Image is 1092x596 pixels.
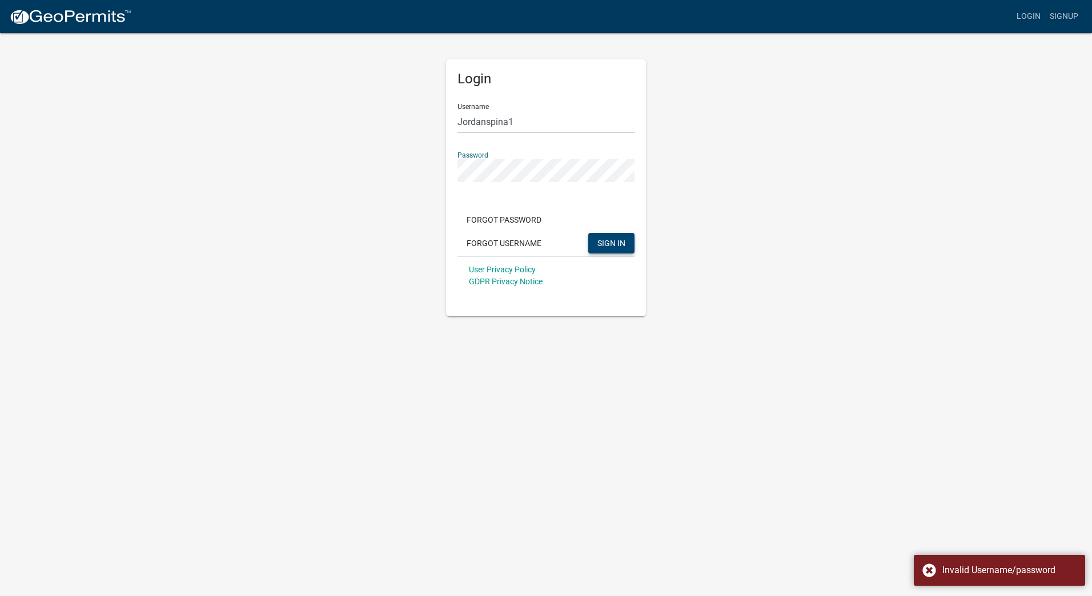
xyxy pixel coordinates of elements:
[1012,6,1045,27] a: Login
[597,238,625,247] span: SIGN IN
[588,233,635,253] button: SIGN IN
[469,265,536,274] a: User Privacy Policy
[942,563,1077,577] div: Invalid Username/password
[1045,6,1083,27] a: Signup
[457,210,551,230] button: Forgot Password
[457,233,551,253] button: Forgot Username
[469,277,543,286] a: GDPR Privacy Notice
[457,71,635,87] h5: Login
